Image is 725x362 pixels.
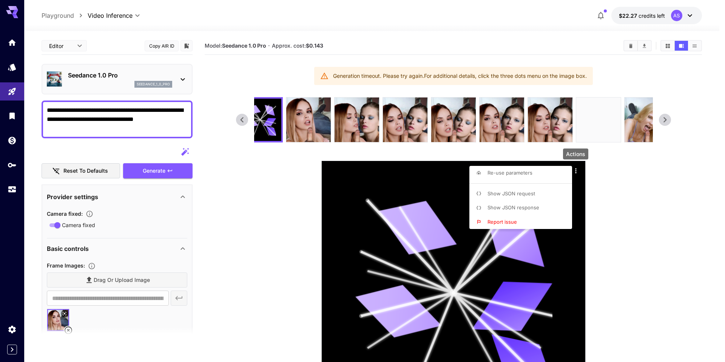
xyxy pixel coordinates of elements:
div: Widget de chat [687,326,725,362]
div: Actions [563,149,588,159]
span: Report issue [487,219,517,225]
span: Show JSON response [487,204,539,210]
iframe: Chat Widget [687,326,725,362]
span: Show JSON request [487,190,535,196]
span: Re-use parameters [487,170,532,176]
